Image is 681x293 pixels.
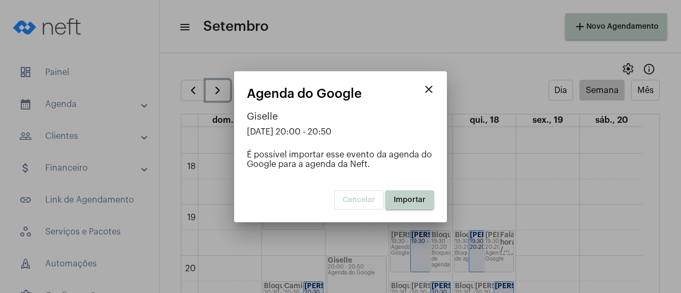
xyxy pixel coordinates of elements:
[247,150,434,169] div: É possível importar esse evento da agenda do Google para a agenda da Neft.
[247,111,434,122] div: Giselle
[247,127,434,137] div: [DATE] 20:00 - 20:50
[385,190,434,210] button: Importar
[394,196,426,204] span: Importar
[343,196,375,204] span: Cancelar
[422,83,435,96] mat-icon: close
[334,190,384,210] button: Cancelar
[247,87,362,101] span: Agenda do Google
